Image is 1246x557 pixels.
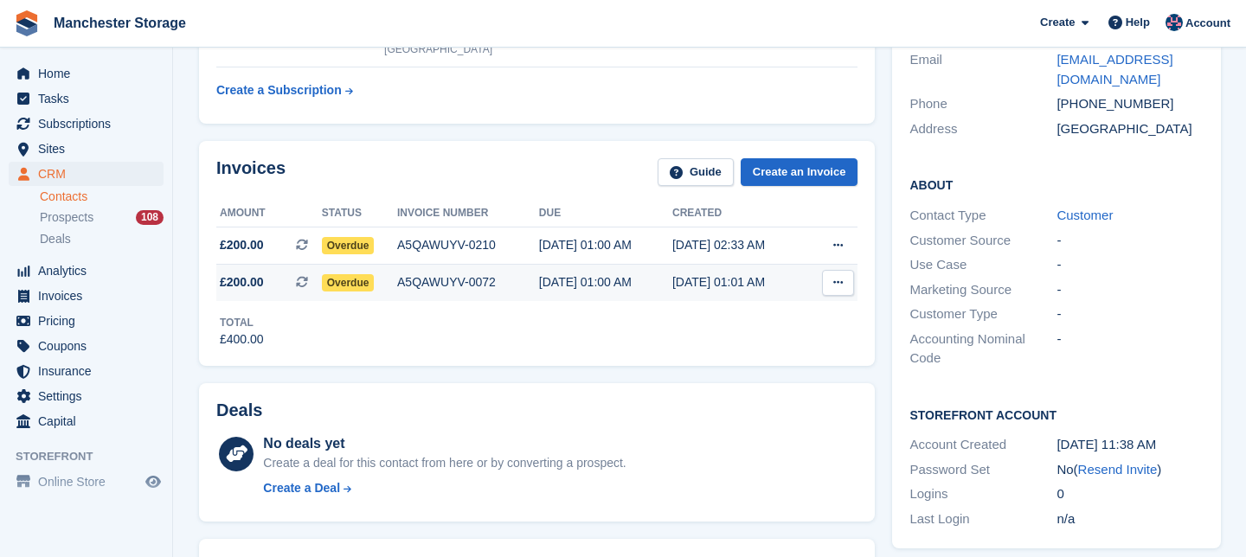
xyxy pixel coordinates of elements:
a: Manchester Storage [47,9,193,37]
a: menu [9,284,164,308]
div: Address [909,119,1057,139]
span: Create [1040,14,1075,31]
th: Invoice number [397,200,539,227]
a: Customer [1057,208,1113,222]
div: Contact Type [909,206,1057,226]
a: menu [9,409,164,433]
a: menu [9,86,164,111]
span: Account [1185,15,1230,32]
a: menu [9,259,164,283]
img: stora-icon-8386f47178a22dfd0bd8f6a31ec36ba5ce8667c1dd55bd0f319d3a0aa187defe.svg [14,10,40,36]
div: [GEOGRAPHIC_DATA] [384,42,601,57]
span: ( ) [1074,462,1162,477]
div: Total [220,315,264,330]
a: menu [9,309,164,333]
div: Use Case [909,255,1057,275]
span: CRM [38,162,142,186]
div: [DATE] 01:01 AM [672,273,806,291]
a: Create an Invoice [741,158,858,187]
span: Invoices [38,284,142,308]
div: [DATE] 01:00 AM [539,273,672,291]
div: Customer Type [909,304,1057,324]
div: Create a deal for this contact from here or by converting a prospect. [263,454,626,472]
div: Logins [909,484,1057,504]
div: Email [909,50,1057,89]
span: Coupons [38,334,142,358]
div: Create a Deal [263,479,340,497]
span: Overdue [322,274,375,291]
span: Capital [38,409,142,433]
a: menu [9,334,164,358]
span: Settings [38,384,142,408]
span: Home [38,61,142,86]
div: [PHONE_NUMBER] [1057,94,1204,114]
div: No deals yet [263,433,626,454]
div: - [1057,304,1204,324]
div: Password Set [909,460,1057,480]
a: menu [9,137,164,161]
div: 108 [136,210,164,225]
span: £200.00 [220,273,264,291]
div: Phone [909,94,1057,114]
a: menu [9,470,164,494]
div: Accounting Nominal Code [909,330,1057,368]
a: menu [9,162,164,186]
a: menu [9,112,164,136]
div: [GEOGRAPHIC_DATA] [1057,119,1204,139]
div: - [1057,280,1204,300]
h2: About [909,176,1204,193]
a: Deals [40,230,164,248]
span: £200.00 [220,236,264,254]
div: Account Created [909,435,1057,455]
span: Help [1126,14,1150,31]
div: Create a Subscription [216,81,342,99]
span: Subscriptions [38,112,142,136]
div: 0 [1057,484,1204,504]
div: [DATE] 11:38 AM [1057,435,1204,455]
h2: Deals [216,400,262,420]
span: Online Store [38,470,142,494]
a: menu [9,359,164,383]
th: Due [539,200,672,227]
span: Prospects [40,209,93,226]
span: Tasks [38,86,142,111]
span: Analytics [38,259,142,283]
span: Overdue [322,237,375,254]
th: Amount [216,200,322,227]
a: Preview store [143,471,164,492]
h2: Invoices [216,158,286,187]
div: - [1057,255,1204,275]
div: Customer Source [909,231,1057,251]
h2: Storefront Account [909,406,1204,423]
a: Create a Subscription [216,74,353,106]
th: Status [322,200,397,227]
div: - [1057,231,1204,251]
div: No [1057,460,1204,480]
a: Contacts [40,189,164,205]
div: Last Login [909,509,1057,529]
a: Create a Deal [263,479,626,497]
a: Resend Invite [1078,462,1158,477]
th: Created [672,200,806,227]
div: A5QAWUYV-0072 [397,273,539,291]
span: Pricing [38,309,142,333]
span: Storefront [16,448,172,465]
div: - [1057,330,1204,368]
div: £400.00 [220,330,264,349]
a: menu [9,384,164,408]
div: A5QAWUYV-0210 [397,236,539,254]
a: Guide [658,158,734,187]
span: Insurance [38,359,142,383]
span: Deals [40,231,71,247]
div: [DATE] 02:33 AM [672,236,806,254]
div: Marketing Source [909,280,1057,300]
a: Prospects 108 [40,208,164,227]
div: n/a [1057,509,1204,529]
div: [DATE] 01:00 AM [539,236,672,254]
a: menu [9,61,164,86]
span: Sites [38,137,142,161]
a: [EMAIL_ADDRESS][DOMAIN_NAME] [1057,52,1172,86]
